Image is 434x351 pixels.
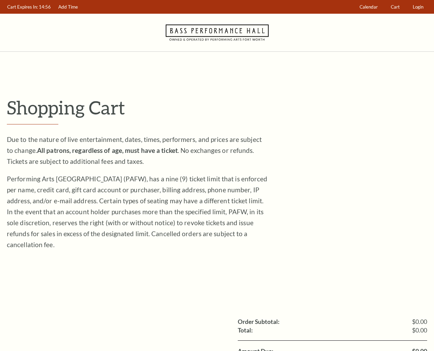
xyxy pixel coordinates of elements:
span: Due to the nature of live entertainment, dates, times, performers, and prices are subject to chan... [7,135,262,165]
label: Order Subtotal: [238,319,280,325]
a: Login [410,0,427,14]
a: Calendar [356,0,381,14]
strong: All patrons, regardless of age, must have a ticket [37,146,178,154]
span: Cart [391,4,400,10]
span: Login [413,4,423,10]
span: 14:56 [39,4,51,10]
span: $0.00 [412,327,427,334]
p: Performing Arts [GEOGRAPHIC_DATA] (PAFW), has a nine (9) ticket limit that is enforced per name, ... [7,173,268,250]
label: Total: [238,327,253,334]
p: Shopping Cart [7,96,427,119]
a: Cart [388,0,403,14]
a: Add Time [55,0,81,14]
span: Cart Expires In: [7,4,38,10]
span: $0.00 [412,319,427,325]
span: Calendar [360,4,378,10]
